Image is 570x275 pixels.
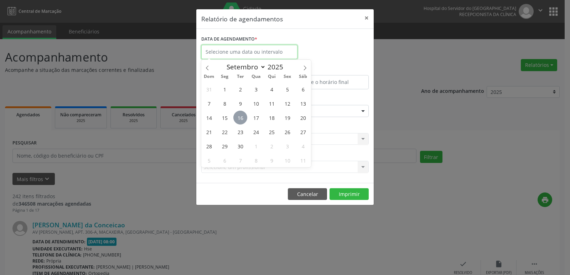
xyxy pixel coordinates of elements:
[280,125,294,139] span: Setembro 26, 2025
[265,125,279,139] span: Setembro 25, 2025
[233,139,247,153] span: Setembro 30, 2025
[296,125,310,139] span: Setembro 27, 2025
[280,82,294,96] span: Setembro 5, 2025
[330,188,369,200] button: Imprimir
[218,111,232,125] span: Setembro 15, 2025
[280,153,294,167] span: Outubro 10, 2025
[201,74,217,79] span: Dom
[202,125,216,139] span: Setembro 21, 2025
[296,153,310,167] span: Outubro 11, 2025
[296,139,310,153] span: Outubro 4, 2025
[265,96,279,110] span: Setembro 11, 2025
[249,111,263,125] span: Setembro 17, 2025
[288,188,327,200] button: Cancelar
[201,14,283,23] h5: Relatório de agendamentos
[233,82,247,96] span: Setembro 2, 2025
[218,96,232,110] span: Setembro 8, 2025
[202,111,216,125] span: Setembro 14, 2025
[202,96,216,110] span: Setembro 7, 2025
[249,82,263,96] span: Setembro 3, 2025
[249,153,263,167] span: Outubro 8, 2025
[265,111,279,125] span: Setembro 18, 2025
[249,139,263,153] span: Outubro 1, 2025
[295,74,311,79] span: Sáb
[202,139,216,153] span: Setembro 28, 2025
[265,153,279,167] span: Outubro 9, 2025
[202,153,216,167] span: Outubro 5, 2025
[218,139,232,153] span: Setembro 29, 2025
[280,74,295,79] span: Sex
[233,111,247,125] span: Setembro 16, 2025
[265,82,279,96] span: Setembro 4, 2025
[249,125,263,139] span: Setembro 24, 2025
[265,139,279,153] span: Outubro 2, 2025
[223,62,266,72] select: Month
[280,111,294,125] span: Setembro 19, 2025
[280,139,294,153] span: Outubro 3, 2025
[201,45,297,59] input: Selecione uma data ou intervalo
[287,75,369,89] input: Selecione o horário final
[202,82,216,96] span: Agosto 31, 2025
[233,153,247,167] span: Outubro 7, 2025
[218,82,232,96] span: Setembro 1, 2025
[218,125,232,139] span: Setembro 22, 2025
[233,125,247,139] span: Setembro 23, 2025
[359,9,374,27] button: Close
[280,96,294,110] span: Setembro 12, 2025
[287,64,369,75] label: ATÉ
[233,74,248,79] span: Ter
[248,74,264,79] span: Qua
[296,82,310,96] span: Setembro 6, 2025
[296,111,310,125] span: Setembro 20, 2025
[264,74,280,79] span: Qui
[296,96,310,110] span: Setembro 13, 2025
[266,62,289,72] input: Year
[201,34,257,45] label: DATA DE AGENDAMENTO
[233,96,247,110] span: Setembro 9, 2025
[217,74,233,79] span: Seg
[249,96,263,110] span: Setembro 10, 2025
[218,153,232,167] span: Outubro 6, 2025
